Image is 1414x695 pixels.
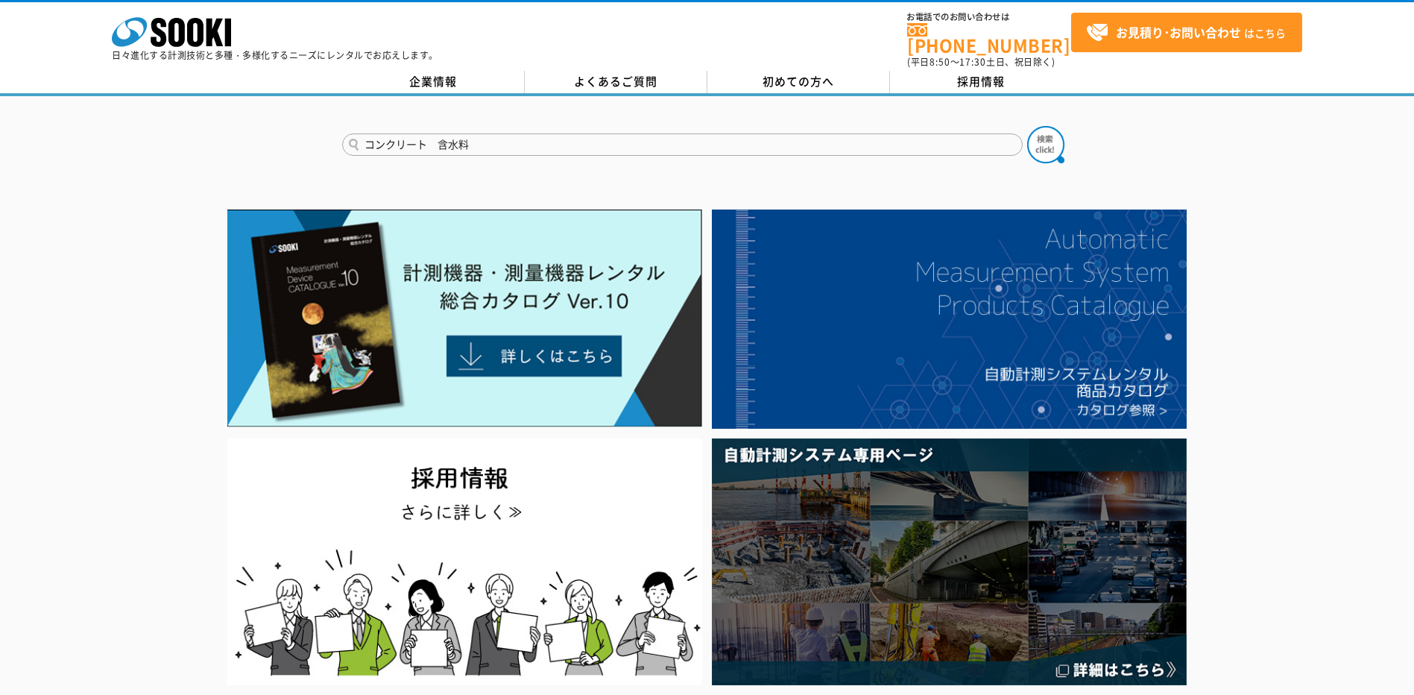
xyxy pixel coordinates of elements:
span: 8:50 [929,55,950,69]
img: Catalog Ver10 [227,210,702,427]
img: 自動計測システムカタログ [712,210,1187,429]
a: [PHONE_NUMBER] [907,23,1071,54]
img: btn_search.png [1027,126,1064,163]
span: お電話でのお問い合わせは [907,13,1071,22]
input: 商品名、型式、NETIS番号を入力してください [342,133,1023,156]
span: (平日 ～ 土日、祝日除く) [907,55,1055,69]
img: SOOKI recruit [227,438,702,685]
p: 日々進化する計測技術と多種・多様化するニーズにレンタルでお応えします。 [112,51,438,60]
a: よくあるご質問 [525,71,707,93]
a: お見積り･お問い合わせはこちら [1071,13,1302,52]
span: はこちら [1086,22,1286,44]
a: 初めての方へ [707,71,890,93]
a: 企業情報 [342,71,525,93]
a: 採用情報 [890,71,1073,93]
img: 自動計測システム専用ページ [712,438,1187,685]
span: 17:30 [959,55,986,69]
strong: お見積り･お問い合わせ [1116,23,1241,41]
span: 初めての方へ [763,73,834,89]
